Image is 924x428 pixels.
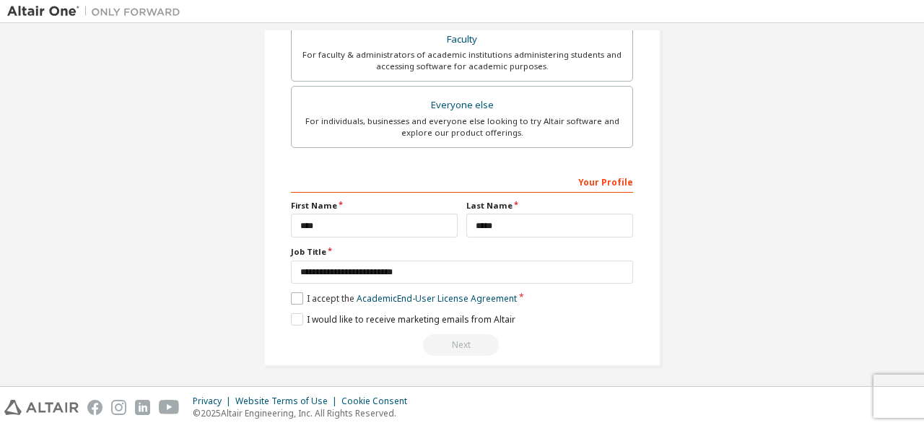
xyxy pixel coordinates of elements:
label: I accept the [291,292,517,305]
p: © 2025 Altair Engineering, Inc. All Rights Reserved. [193,407,416,419]
label: Last Name [466,200,633,211]
div: Website Terms of Use [235,396,341,407]
img: Altair One [7,4,188,19]
img: youtube.svg [159,400,180,415]
div: Read and acccept EULA to continue [291,334,633,356]
label: First Name [291,200,458,211]
div: Your Profile [291,170,633,193]
div: Everyone else [300,95,624,115]
div: For faculty & administrators of academic institutions administering students and accessing softwa... [300,49,624,72]
div: Faculty [300,30,624,50]
img: instagram.svg [111,400,126,415]
img: linkedin.svg [135,400,150,415]
a: Academic End-User License Agreement [357,292,517,305]
label: Job Title [291,246,633,258]
div: For individuals, businesses and everyone else looking to try Altair software and explore our prod... [300,115,624,139]
label: I would like to receive marketing emails from Altair [291,313,515,326]
div: Cookie Consent [341,396,416,407]
div: Privacy [193,396,235,407]
img: altair_logo.svg [4,400,79,415]
img: facebook.svg [87,400,103,415]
